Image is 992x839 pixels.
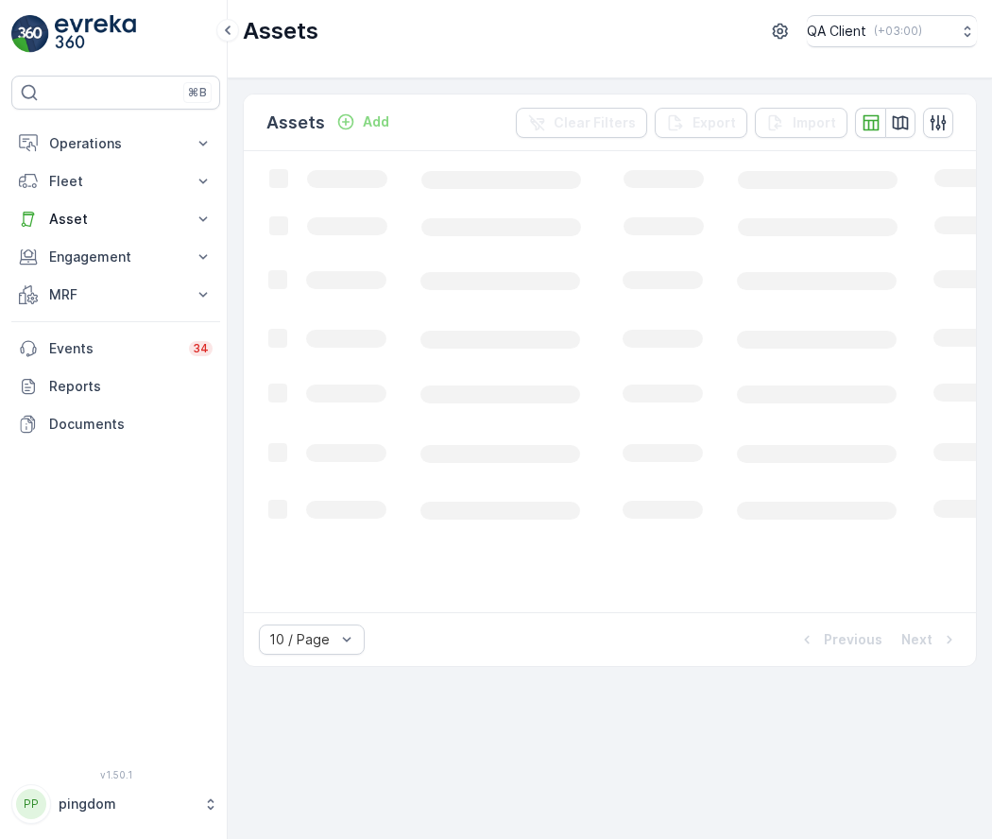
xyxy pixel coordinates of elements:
[59,795,194,813] p: pingdom
[901,630,932,649] p: Next
[755,108,847,138] button: Import
[807,15,977,47] button: QA Client(+03:00)
[49,377,213,396] p: Reports
[11,276,220,314] button: MRF
[49,210,182,229] p: Asset
[49,285,182,304] p: MRF
[243,16,318,46] p: Assets
[11,238,220,276] button: Engagement
[49,415,213,434] p: Documents
[55,15,136,53] img: logo_light-DOdMpM7g.png
[899,628,961,651] button: Next
[49,172,182,191] p: Fleet
[49,339,178,358] p: Events
[16,789,46,819] div: PP
[11,200,220,238] button: Asset
[363,112,389,131] p: Add
[11,784,220,824] button: PPpingdom
[11,368,220,405] a: Reports
[11,125,220,163] button: Operations
[266,110,325,136] p: Assets
[795,628,884,651] button: Previous
[554,113,636,132] p: Clear Filters
[193,341,209,356] p: 34
[516,108,647,138] button: Clear Filters
[188,85,207,100] p: ⌘B
[49,248,182,266] p: Engagement
[11,163,220,200] button: Fleet
[793,113,836,132] p: Import
[11,330,220,368] a: Events34
[874,24,922,39] p: ( +03:00 )
[693,113,736,132] p: Export
[655,108,747,138] button: Export
[807,22,866,41] p: QA Client
[824,630,882,649] p: Previous
[329,111,397,133] button: Add
[11,405,220,443] a: Documents
[49,134,182,153] p: Operations
[11,769,220,780] span: v 1.50.1
[11,15,49,53] img: logo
